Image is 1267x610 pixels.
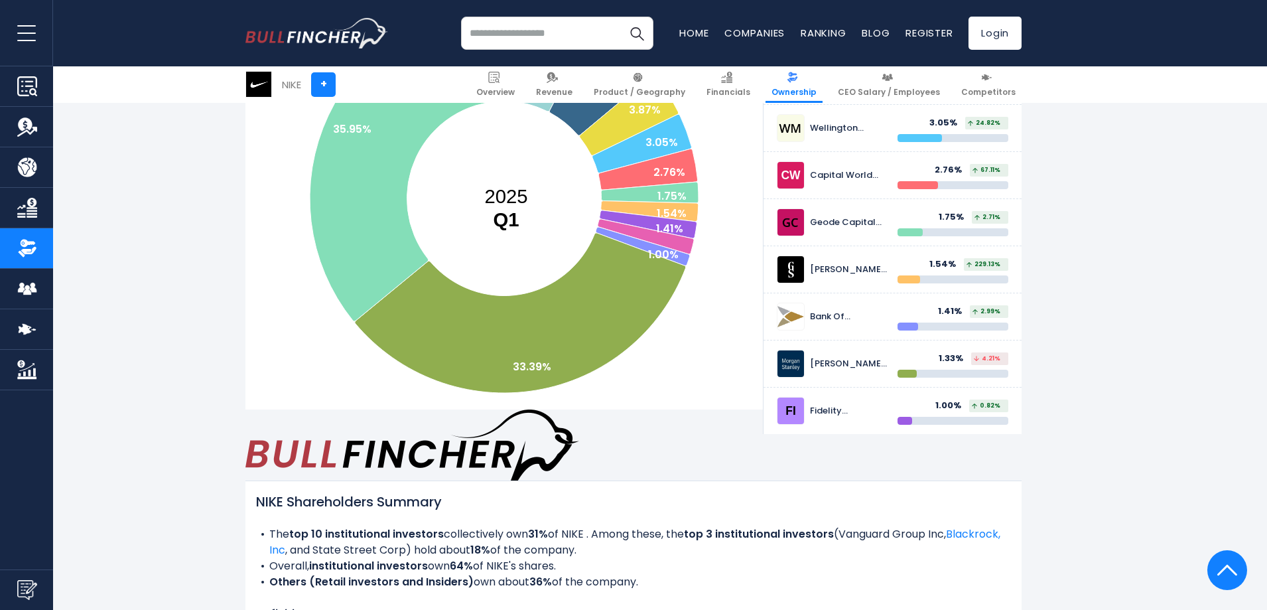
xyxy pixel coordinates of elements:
a: Blackrock, Inc [269,526,1000,558]
text: 35.95% [333,121,371,137]
b: Others (Retail investors and Insiders) [269,574,474,589]
a: Product / Geography [588,66,691,103]
span: 24.82% [968,120,1000,126]
text: 3.05% [645,135,678,150]
div: 1.33% [939,353,971,364]
h2: NIKE Shareholders Summary [256,492,1011,512]
li: own about of the company. [256,574,1011,590]
div: Capital World Investors [810,170,888,181]
li: Overall, own of NIKE's shares. [256,558,1011,574]
text: 33.39% [513,359,551,374]
a: Ownership [766,66,823,103]
span: Financials [706,87,750,98]
a: Go to homepage [245,18,388,48]
a: Financials [700,66,756,103]
span: Overview [476,87,515,98]
span: Competitors [961,87,1016,98]
img: Ownership [17,238,37,258]
a: Revenue [530,66,578,103]
b: 18% [470,542,490,558]
span: 2.99% [972,309,1000,315]
span: 0.82% [972,403,1000,409]
a: Ranking [801,26,846,40]
span: Vanguard Group Inc, , and State Street Corp [269,526,1000,558]
b: institutional investors [309,558,428,573]
text: 3.87% [629,102,661,117]
div: 2.76% [935,165,970,176]
div: Geode Capital Management, LLC [810,217,888,228]
div: 1.75% [939,212,972,223]
div: NIKE [282,77,301,92]
div: Fidelity Investments (FMR) [810,406,888,417]
div: 1.54% [929,259,964,270]
span: 4.21% [974,356,1000,362]
div: 1.00% [935,400,969,412]
span: Revenue [536,87,572,98]
a: + [311,72,336,97]
a: Login [968,17,1022,50]
b: 36% [529,574,552,589]
img: NKE logo [246,72,271,97]
a: Blog [862,26,890,40]
span: Product / Geography [594,87,685,98]
a: Overview [470,66,521,103]
div: [PERSON_NAME] [PERSON_NAME] Group Inc [810,264,888,275]
text: 1.00% [648,247,679,262]
a: Companies [724,26,785,40]
b: top 10 institutional investors [289,526,444,542]
text: 1.41% [656,221,683,236]
b: top 3 institutional investors [684,526,834,542]
text: 2.76% [653,165,685,180]
div: 3.05% [929,117,965,129]
button: Search [620,17,653,50]
span: 67.11% [972,167,1000,173]
img: bullfincher logo [245,18,388,48]
a: Register [905,26,953,40]
b: 31% [528,526,548,542]
text: 2025 [484,185,527,230]
div: 1.41% [938,306,970,317]
a: Competitors [955,66,1022,103]
text: 1.75% [657,189,687,204]
span: 2.71% [974,214,1000,220]
b: 64% [450,558,473,573]
div: Bank Of [US_STATE] Mellon Corp [810,311,888,323]
li: The collectively own of NIKE . Among these, the ( ) hold about of the company. [256,526,1011,558]
a: CEO Salary / Employees [832,66,946,103]
tspan: Q1 [493,208,519,230]
span: 229.13% [967,262,1000,267]
text: 1.54% [657,206,687,221]
span: CEO Salary / Employees [838,87,940,98]
span: Ownership [771,87,817,98]
div: [PERSON_NAME] [PERSON_NAME] [810,358,888,370]
a: Home [679,26,708,40]
div: Wellington Management Group LLP [810,123,888,134]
